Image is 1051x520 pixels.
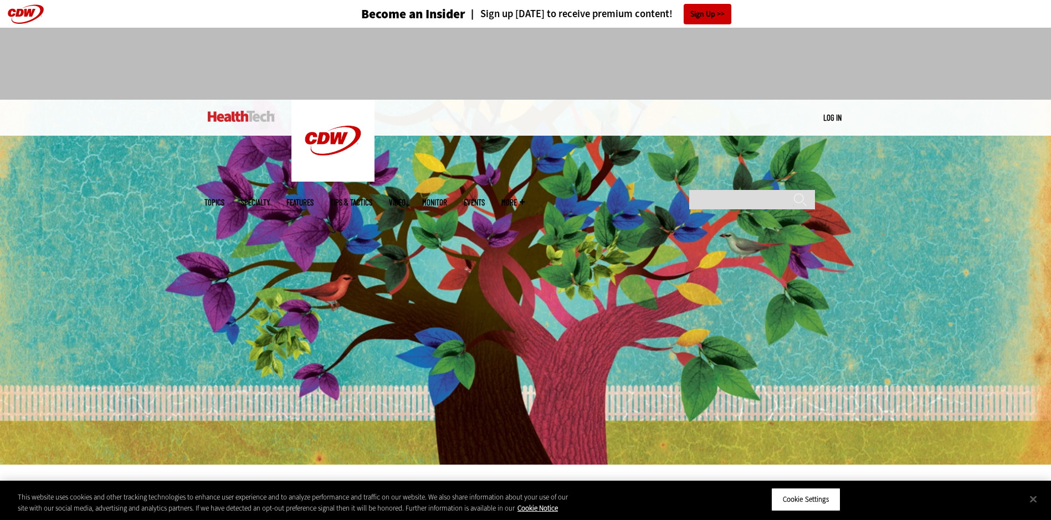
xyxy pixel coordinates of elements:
a: More information about your privacy [517,503,558,513]
h3: Become an Insider [361,8,465,20]
a: Features [286,198,314,207]
img: Home [291,100,375,182]
a: Events [464,198,485,207]
a: MonITor [422,198,447,207]
div: User menu [823,112,842,123]
button: Cookie Settings [771,488,840,511]
a: CDW [291,173,375,184]
span: Specialty [241,198,270,207]
div: This website uses cookies and other tracking technologies to enhance user experience and to analy... [18,492,578,513]
a: Become an Insider [320,8,465,20]
button: Close [1021,487,1045,511]
span: Topics [204,198,224,207]
span: More [501,198,525,207]
a: Sign Up [684,4,731,24]
iframe: advertisement [324,39,727,89]
a: Video [389,198,406,207]
a: Tips & Tactics [330,198,372,207]
a: Sign up [DATE] to receive premium content! [465,9,673,19]
img: Home [208,111,275,122]
a: Log in [823,112,842,122]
